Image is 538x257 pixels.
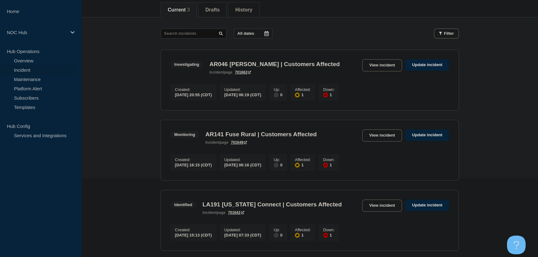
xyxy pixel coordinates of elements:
p: Up : [274,87,282,92]
span: incident [205,140,220,145]
p: Up : [274,228,282,232]
h3: AR046 [PERSON_NAME] | Customers Affected [209,61,340,68]
div: 1 [323,162,335,168]
p: Created : [175,157,212,162]
button: Current 3 [168,7,190,13]
span: Filter [444,31,454,36]
a: View incident [362,59,402,71]
div: 0 [274,232,282,238]
div: [DATE] 07:33 (CDT) [224,232,261,237]
a: View incident [362,200,402,212]
a: 701649 [231,140,247,145]
input: Search incidents [161,29,226,38]
p: Down : [323,157,335,162]
p: Created : [175,228,212,232]
div: 1 [295,232,311,238]
button: Filter [434,29,459,38]
div: 1 [323,232,335,238]
span: Investigating [170,61,203,68]
p: page [203,210,226,215]
div: down [323,233,328,238]
iframe: Help Scout Beacon - Open [507,236,526,254]
p: Created : [175,87,212,92]
p: NOC Hub [7,30,66,35]
h3: LA191 [US_STATE] Connect | Customers Affected [203,201,342,208]
span: 3 [187,7,190,12]
div: disabled [274,163,279,168]
div: disabled [274,233,279,238]
p: Affected : [295,87,311,92]
div: affected [295,92,300,97]
div: [DATE] 16:15 (CDT) [175,162,212,167]
p: Updated : [224,87,261,92]
span: incident [209,70,224,74]
h3: AR141 Fuse Rural | Customers Affected [205,131,317,138]
div: affected [295,163,300,168]
span: incident [203,210,217,215]
p: All dates [237,31,254,36]
span: Monitoring [170,131,199,138]
p: Affected : [295,228,311,232]
a: 701642 [228,210,244,215]
button: Drafts [205,7,220,13]
div: 1 [295,92,311,97]
button: History [235,7,252,13]
p: page [205,140,228,145]
p: Down : [323,228,335,232]
div: affected [295,233,300,238]
div: [DATE] 06:19 (CDT) [224,92,261,97]
p: Down : [323,87,335,92]
div: 1 [323,92,335,97]
div: 0 [274,92,282,97]
div: [DATE] 06:16 (CDT) [224,162,261,167]
a: Update incident [405,59,449,71]
p: Affected : [295,157,311,162]
p: Updated : [224,228,261,232]
p: Up : [274,157,282,162]
p: page [209,70,232,74]
button: All dates [234,29,272,38]
div: [DATE] 20:55 (CDT) [175,92,212,97]
a: 701662 [235,70,251,74]
div: down [323,163,328,168]
span: Identified [170,201,196,208]
a: Update incident [405,200,449,211]
div: [DATE] 15:13 (CDT) [175,232,212,237]
a: Update incident [405,129,449,141]
a: View incident [362,129,402,142]
div: 1 [295,162,311,168]
div: down [323,92,328,97]
p: Updated : [224,157,261,162]
div: 0 [274,162,282,168]
div: disabled [274,92,279,97]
